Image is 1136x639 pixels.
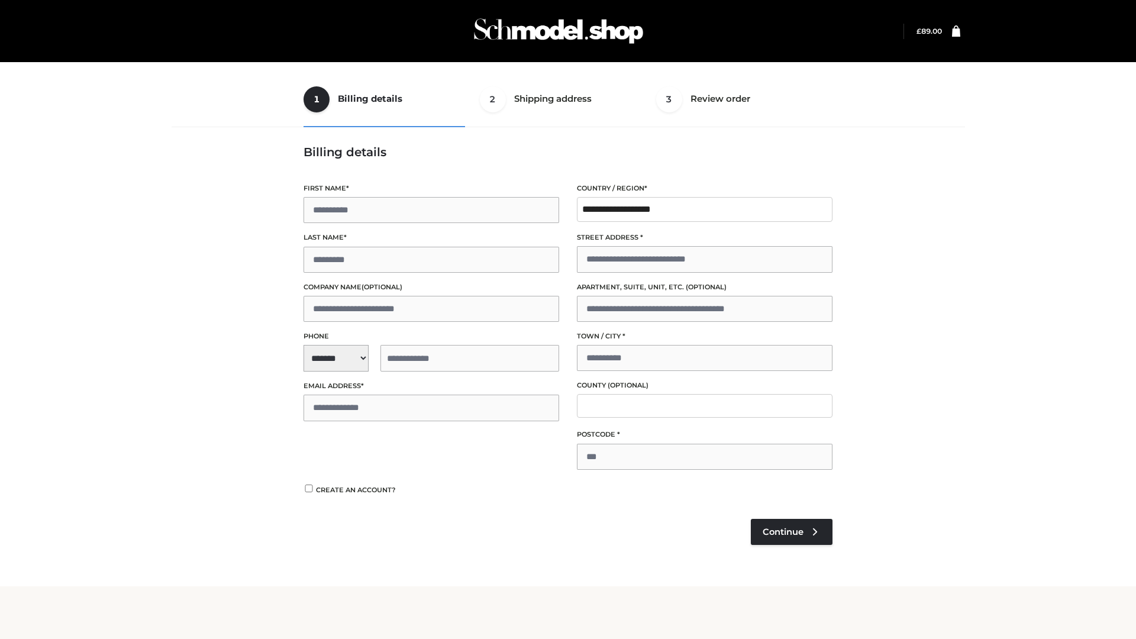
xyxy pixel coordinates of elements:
[577,429,832,440] label: Postcode
[304,331,559,342] label: Phone
[763,527,803,537] span: Continue
[577,380,832,391] label: County
[916,27,921,35] span: £
[304,183,559,194] label: First name
[577,331,832,342] label: Town / City
[304,380,559,392] label: Email address
[304,145,832,159] h3: Billing details
[304,282,559,293] label: Company name
[686,283,727,291] span: (optional)
[577,282,832,293] label: Apartment, suite, unit, etc.
[304,232,559,243] label: Last name
[316,486,396,494] span: Create an account?
[362,283,402,291] span: (optional)
[751,519,832,545] a: Continue
[577,232,832,243] label: Street address
[304,485,314,492] input: Create an account?
[916,27,942,35] bdi: 89.00
[916,27,942,35] a: £89.00
[470,8,647,54] img: Schmodel Admin 964
[608,381,648,389] span: (optional)
[577,183,832,194] label: Country / Region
